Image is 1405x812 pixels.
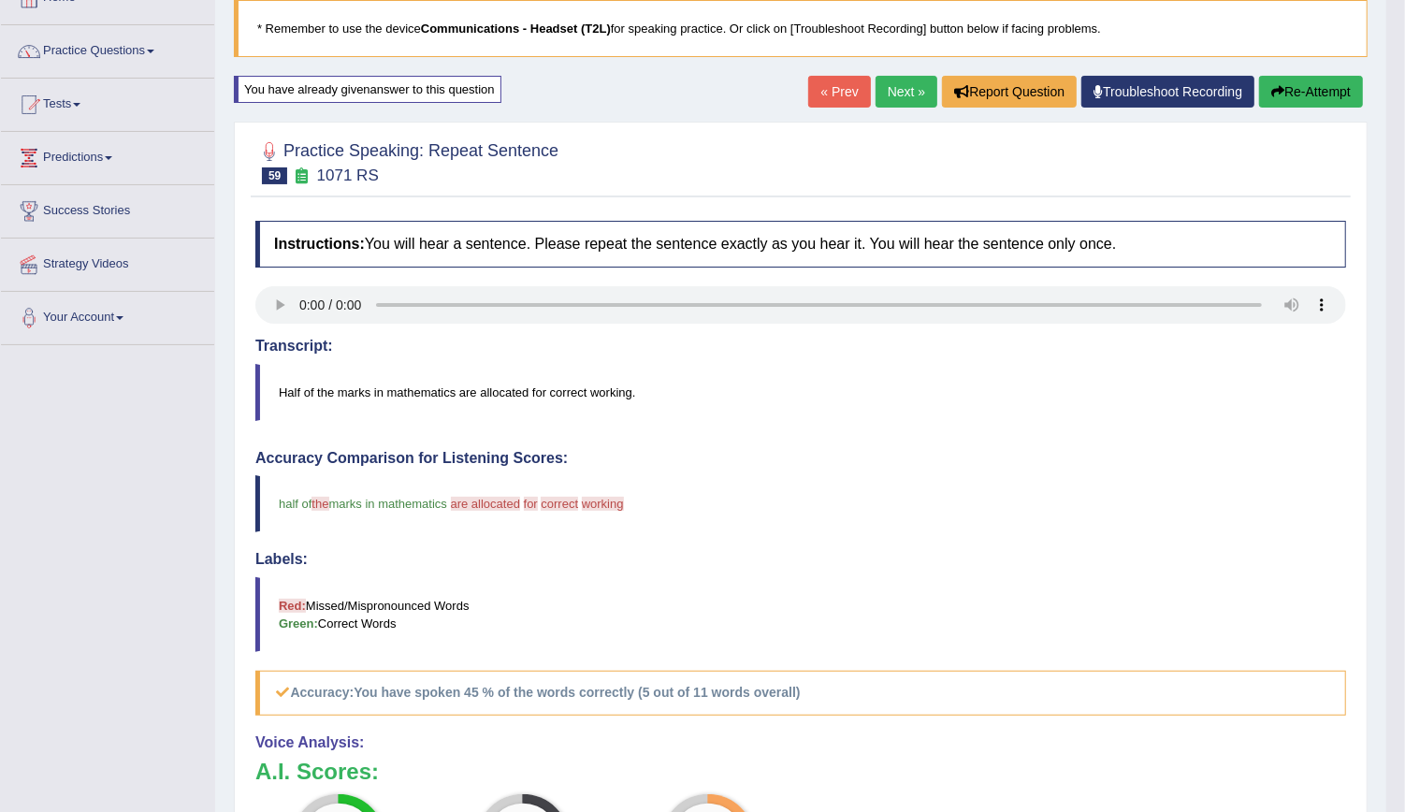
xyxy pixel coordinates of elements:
b: Red: [279,599,306,613]
h2: Practice Speaking: Repeat Sentence [255,138,558,184]
span: for [524,497,538,511]
h4: You will hear a sentence. Please repeat the sentence exactly as you hear it. You will hear the se... [255,221,1346,268]
span: working [582,497,624,511]
span: marks in mathematics [329,497,447,511]
a: Your Account [1,292,214,339]
h4: Voice Analysis: [255,734,1346,751]
a: Next » [876,76,937,108]
span: are allocated [451,497,520,511]
h5: Accuracy: [255,671,1346,715]
span: the [311,497,328,511]
button: Re-Attempt [1259,76,1363,108]
b: A.I. Scores: [255,759,379,784]
h4: Labels: [255,551,1346,568]
b: Communications - Headset (T2L) [421,22,611,36]
button: Report Question [942,76,1077,108]
span: 59 [262,167,287,184]
a: Troubleshoot Recording [1081,76,1254,108]
span: half of [279,497,311,511]
a: Predictions [1,132,214,179]
a: Tests [1,79,214,125]
blockquote: Half of the marks in mathematics are allocated for correct working. [255,364,1346,421]
b: Green: [279,616,318,631]
div: You have already given answer to this question [234,76,501,103]
h4: Transcript: [255,338,1346,355]
b: Instructions: [274,236,365,252]
span: correct [541,497,578,511]
small: 1071 RS [317,167,379,184]
a: « Prev [808,76,870,108]
b: You have spoken 45 % of the words correctly (5 out of 11 words overall) [354,685,800,700]
a: Success Stories [1,185,214,232]
small: Exam occurring question [292,167,311,185]
blockquote: Missed/Mispronounced Words Correct Words [255,577,1346,652]
a: Practice Questions [1,25,214,72]
h4: Accuracy Comparison for Listening Scores: [255,450,1346,467]
a: Strategy Videos [1,239,214,285]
